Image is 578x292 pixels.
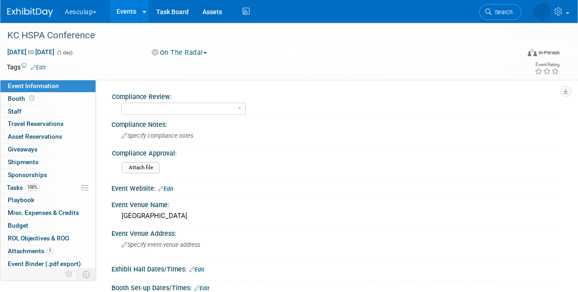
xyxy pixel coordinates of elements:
[27,95,36,102] span: Booth not reserved yet
[0,258,95,270] a: Event Binder (.pdf export)
[528,49,537,56] img: Format-Inperson.png
[0,118,95,130] a: Travel Reservations
[111,227,560,238] div: Event Venue Address:
[111,198,560,209] div: Event Venue Name:
[0,80,95,92] a: Event Information
[4,27,513,44] div: KC HSPA Conference
[112,146,556,158] div: Compliance Approval:
[8,133,62,140] span: Asset Reservations
[158,186,173,192] a: Edit
[111,262,560,274] div: Exhibit Hall Dates/Times:
[8,235,69,242] span: ROI, Objectives & ROO
[112,90,556,101] div: Compliance Review:
[492,9,513,16] span: Search
[0,93,95,105] a: Booth
[27,48,35,56] span: to
[538,49,560,56] div: In-Person
[8,95,36,102] span: Booth
[0,219,95,232] a: Budget
[0,182,95,194] a: Tasks100%
[25,184,40,191] span: 100%
[7,8,53,17] img: ExhibitDay
[194,285,209,292] a: Edit
[61,268,77,280] td: Personalize Event Tab Strip
[148,48,211,57] button: On The Radar
[479,47,560,61] div: Event Format
[535,63,559,67] div: Event Rating
[0,207,95,219] a: Misc. Expenses & Credits
[118,209,553,223] div: [GEOGRAPHIC_DATA]
[111,118,560,129] div: Compliance Notes:
[0,130,95,143] a: Asset Reservations
[8,196,34,203] span: Playbook
[0,169,95,181] a: Sponsorships
[479,4,521,20] a: Search
[8,108,21,115] span: Staff
[8,171,47,178] span: Sponsorships
[111,182,560,193] div: Event Website:
[7,63,46,72] td: Tags
[8,247,53,255] span: Attachments
[533,3,551,21] img: Linda Zeller
[0,143,95,156] a: Giveaways
[7,184,40,191] span: Tasks
[189,266,204,273] a: Edit
[0,232,95,245] a: ROI, Objectives & ROO
[8,209,79,216] span: Misc. Expenses & Credits
[47,247,53,254] span: 1
[122,241,200,248] span: Specify event venue address
[56,50,73,56] span: (1 day)
[8,158,38,166] span: Shipments
[77,268,96,280] td: Toggle Event Tabs
[7,48,55,56] span: [DATE] [DATE]
[0,105,95,118] a: Staff
[31,64,46,71] a: Edit
[0,245,95,257] a: Attachments1
[8,120,64,127] span: Travel Reservations
[0,194,95,206] a: Playbook
[0,156,95,168] a: Shipments
[8,146,37,153] span: Giveaways
[8,260,81,267] span: Event Binder (.pdf export)
[8,222,28,229] span: Budget
[8,82,59,89] span: Event Information
[122,132,193,139] span: Specify compliance notes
